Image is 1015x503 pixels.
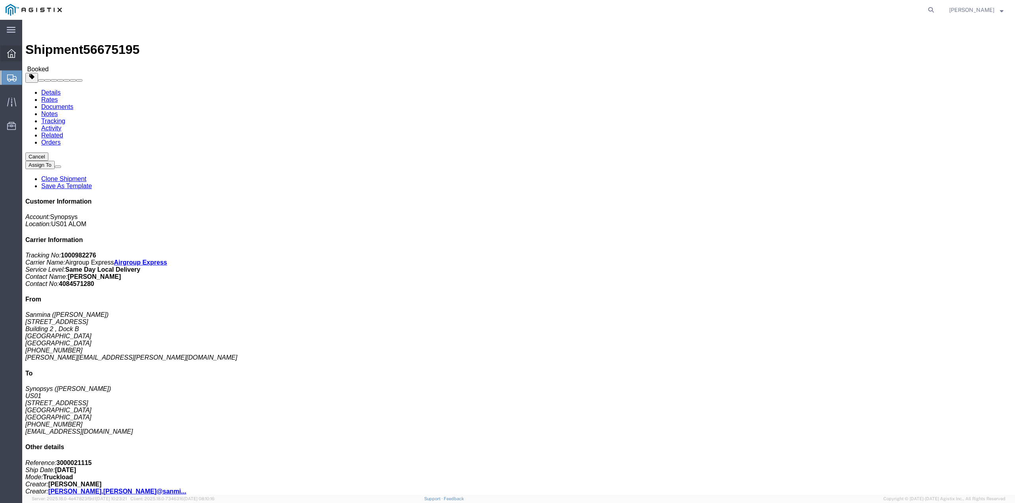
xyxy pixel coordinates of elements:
[424,496,444,501] a: Support
[883,495,1005,502] span: Copyright © [DATE]-[DATE] Agistix Inc., All Rights Reserved
[32,496,127,501] span: Server: 2025.18.0-4e47823f9d1
[130,496,214,501] span: Client: 2025.18.0-7346316
[444,496,464,501] a: Feedback
[22,20,1015,495] iframe: FS Legacy Container
[949,6,994,14] span: Lisa Phan
[949,5,1004,15] button: [PERSON_NAME]
[184,496,214,501] span: [DATE] 08:10:16
[96,496,127,501] span: [DATE] 10:23:21
[6,4,62,16] img: logo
